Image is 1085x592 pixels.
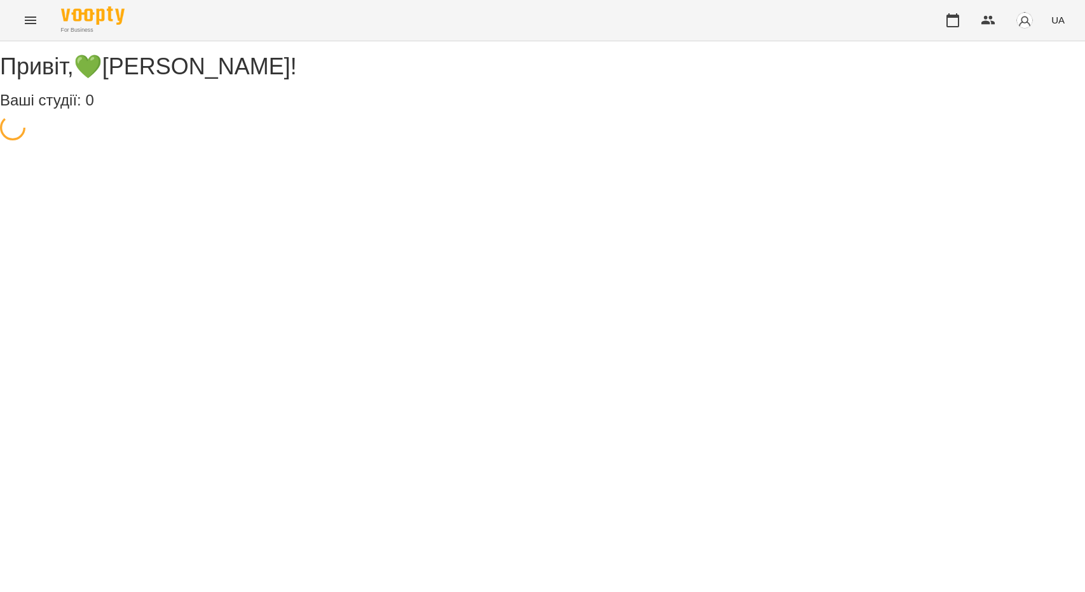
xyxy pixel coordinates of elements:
[61,26,125,34] span: For Business
[85,91,93,109] span: 0
[61,6,125,25] img: Voopty Logo
[1046,8,1070,32] button: UA
[1016,11,1034,29] img: avatar_s.png
[1051,13,1065,27] span: UA
[15,5,46,36] button: Menu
